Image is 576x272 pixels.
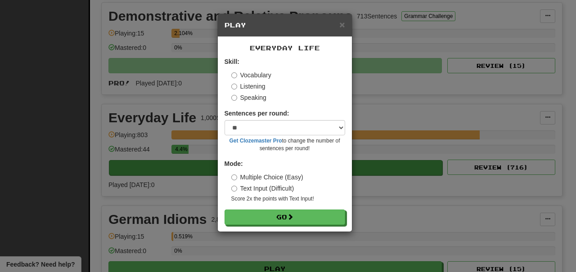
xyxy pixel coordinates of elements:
[339,19,345,30] span: ×
[225,109,289,118] label: Sentences per round:
[225,210,345,225] button: Go
[250,44,320,52] span: Everyday Life
[339,20,345,29] button: Close
[225,21,345,30] h5: Play
[231,173,303,182] label: Multiple Choice (Easy)
[231,82,265,91] label: Listening
[231,195,345,203] small: Score 2x the points with Text Input !
[231,184,294,193] label: Text Input (Difficult)
[231,95,237,101] input: Speaking
[231,93,266,102] label: Speaking
[231,84,237,89] input: Listening
[231,186,237,192] input: Text Input (Difficult)
[225,137,345,152] small: to change the number of sentences per round!
[225,58,239,65] strong: Skill:
[225,160,243,167] strong: Mode:
[231,71,271,80] label: Vocabulary
[229,138,282,144] a: Get Clozemaster Pro
[231,72,237,78] input: Vocabulary
[231,174,237,180] input: Multiple Choice (Easy)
